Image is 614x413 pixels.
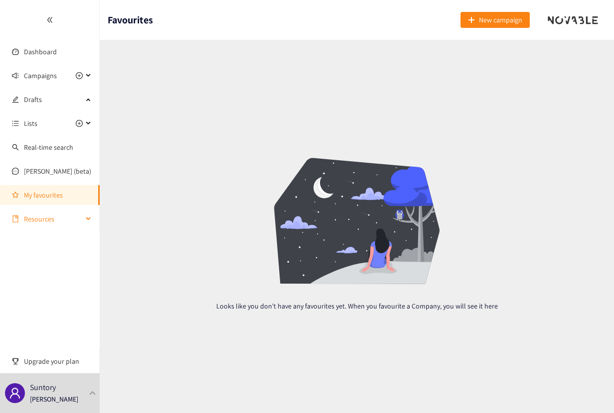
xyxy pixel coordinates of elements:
span: Drafts [24,90,83,109]
a: Dashboard [24,47,57,56]
p: Suntory [30,381,56,394]
span: plus [468,16,475,24]
span: plus-circle [76,120,83,127]
span: Resources [24,209,83,229]
span: plus-circle [76,72,83,79]
span: book [12,215,19,222]
span: Lists [24,113,37,133]
span: Upgrade your plan [24,351,92,371]
span: user [9,387,21,399]
span: edit [12,96,19,103]
span: unordered-list [12,120,19,127]
a: My favourites [24,185,92,205]
p: [PERSON_NAME] [30,394,78,405]
span: sound [12,72,19,79]
button: plusNew campaign [460,12,530,28]
span: Campaigns [24,66,57,86]
span: trophy [12,358,19,365]
span: double-left [46,16,53,23]
div: Looks like you don't have any favourites yet. When you favourite a Company, you will see it here [100,40,614,413]
a: [PERSON_NAME] (beta) [24,167,91,176]
a: Real-time search [24,143,73,152]
span: New campaign [479,14,522,25]
iframe: Chat Widget [564,365,614,413]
